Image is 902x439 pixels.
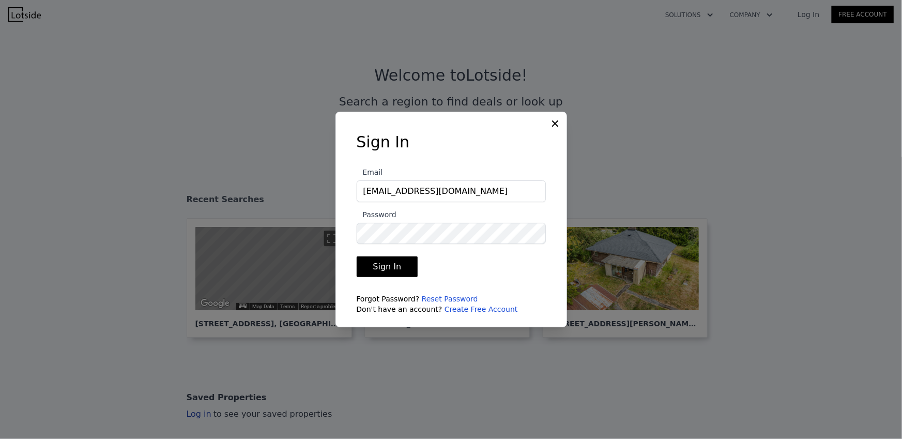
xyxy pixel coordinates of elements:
[445,305,518,313] a: Create Free Account
[357,168,383,176] span: Email
[357,294,546,314] div: Forgot Password? Don't have an account?
[357,210,396,219] span: Password
[357,256,418,277] button: Sign In
[422,295,478,303] a: Reset Password
[357,223,546,245] input: Password
[357,133,546,152] h3: Sign In
[357,180,546,202] input: Email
